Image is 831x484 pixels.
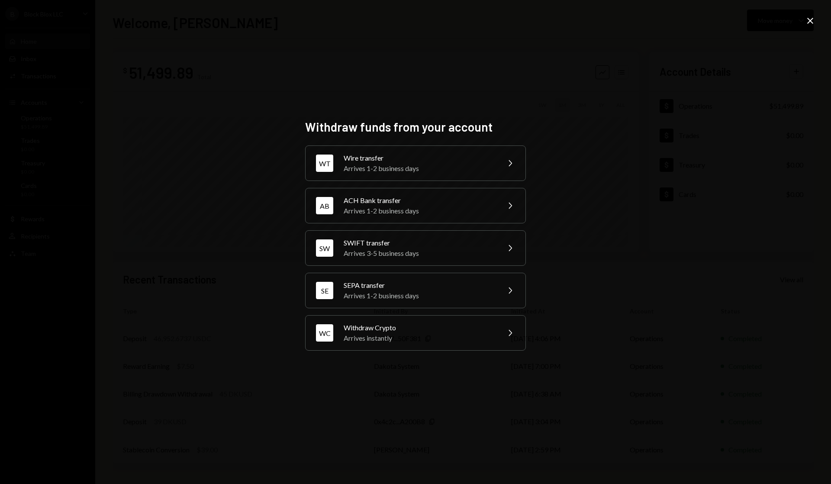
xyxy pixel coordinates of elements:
div: SW [316,239,333,257]
div: SEPA transfer [344,280,494,290]
div: AB [316,197,333,214]
div: WC [316,324,333,342]
div: SE [316,282,333,299]
button: SESEPA transferArrives 1-2 business days [305,273,526,308]
div: SWIFT transfer [344,238,494,248]
div: ACH Bank transfer [344,195,494,206]
div: Arrives 1-2 business days [344,206,494,216]
div: Arrives 3-5 business days [344,248,494,258]
div: Arrives instantly [344,333,494,343]
div: Withdraw Crypto [344,323,494,333]
div: Arrives 1-2 business days [344,290,494,301]
div: Wire transfer [344,153,494,163]
button: WTWire transferArrives 1-2 business days [305,145,526,181]
h2: Withdraw funds from your account [305,119,526,136]
div: Arrives 1-2 business days [344,163,494,174]
button: WCWithdraw CryptoArrives instantly [305,315,526,351]
button: ABACH Bank transferArrives 1-2 business days [305,188,526,223]
button: SWSWIFT transferArrives 3-5 business days [305,230,526,266]
div: WT [316,155,333,172]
